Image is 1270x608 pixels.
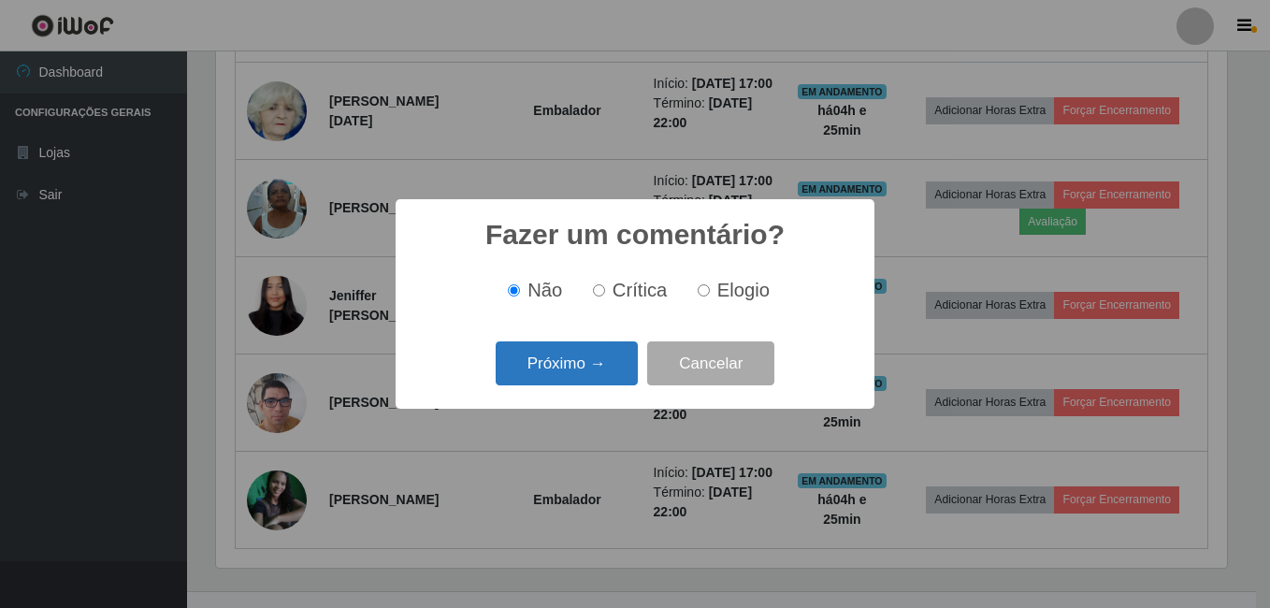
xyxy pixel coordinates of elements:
[485,218,785,252] h2: Fazer um comentário?
[527,280,562,300] span: Não
[717,280,770,300] span: Elogio
[698,284,710,297] input: Elogio
[593,284,605,297] input: Crítica
[508,284,520,297] input: Não
[647,341,774,385] button: Cancelar
[613,280,668,300] span: Crítica
[496,341,638,385] button: Próximo →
